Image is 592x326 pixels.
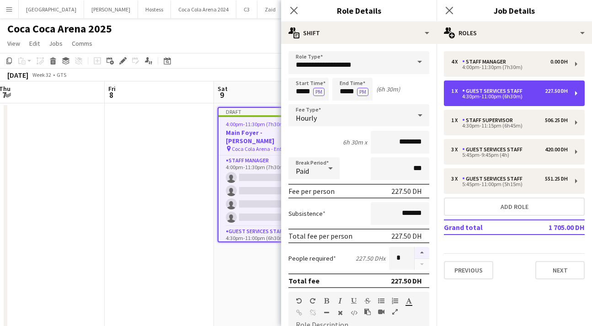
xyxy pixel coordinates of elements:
[462,59,510,65] div: Staff Manager
[337,297,343,305] button: Italic
[19,0,84,18] button: [GEOGRAPHIC_DATA]
[7,70,28,80] div: [DATE]
[313,88,325,96] button: PM
[392,308,398,315] button: Fullscreen
[545,117,568,123] div: 506.25 DH
[138,0,171,18] button: Hostess
[49,39,63,48] span: Jobs
[451,146,462,153] div: 3 x
[288,254,336,262] label: People required
[356,254,385,262] div: 227.50 DH x
[219,226,319,257] app-card-role: Guest Services Staff0/14:30pm-11:00pm (6h30m)
[218,107,320,242] app-job-card: Draft4:00pm-11:30pm (7h30m)0/12Main Foyer - [PERSON_NAME] Coca Cola Arena - Entrance F5 RolesStaf...
[218,85,228,93] span: Sat
[108,85,116,93] span: Fri
[4,37,24,49] a: View
[309,297,316,305] button: Redo
[451,182,568,187] div: 5:45pm-11:00pm (5h15m)
[29,39,40,48] span: Edit
[281,22,437,44] div: Shift
[451,176,462,182] div: 3 x
[376,85,400,93] div: (6h 30m)
[45,37,66,49] a: Jobs
[337,309,343,316] button: Clear Formatting
[219,128,319,145] h3: Main Foyer - [PERSON_NAME]
[462,88,526,94] div: Guest Services Staff
[288,231,352,240] div: Total fee per person
[405,297,412,305] button: Text Color
[357,88,368,96] button: PM
[216,90,228,100] span: 9
[364,308,371,315] button: Paste as plain text
[351,297,357,305] button: Underline
[378,308,384,315] button: Insert video
[7,22,112,36] h1: Coca Coca Arena 2025
[444,198,585,216] button: Add role
[444,220,527,235] td: Grand total
[451,88,462,94] div: 1 x
[462,146,526,153] div: Guest Services Staff
[378,297,384,305] button: Unordered List
[451,65,568,69] div: 4:00pm-11:30pm (7h30m)
[288,276,320,285] div: Total fee
[391,187,422,196] div: 227.50 DH
[226,121,286,128] span: 4:00pm-11:30pm (7h30m)
[535,261,585,279] button: Next
[236,0,257,18] button: C3
[451,59,462,65] div: 4 x
[257,0,283,18] button: Zaid
[451,117,462,123] div: 1 x
[288,209,325,218] label: Subsistence
[281,5,437,16] h3: Role Details
[296,166,309,176] span: Paid
[72,39,92,48] span: Comms
[451,94,568,99] div: 4:30pm-11:00pm (6h30m)
[171,0,236,18] button: Coca Cola Arena 2024
[545,146,568,153] div: 420.00 DH
[219,108,319,115] div: Draft
[391,276,422,285] div: 227.50 DH
[391,231,422,240] div: 227.50 DH
[462,117,517,123] div: Staff Supervisor
[30,71,53,78] span: Week 32
[296,113,317,123] span: Hourly
[451,153,568,157] div: 5:45pm-9:45pm (4h)
[107,90,116,100] span: 8
[26,37,43,49] a: Edit
[351,309,357,316] button: HTML Code
[437,5,592,16] h3: Job Details
[323,309,330,316] button: Horizontal Line
[444,261,493,279] button: Previous
[288,187,335,196] div: Fee per person
[451,123,568,128] div: 4:30pm-11:15pm (6h45m)
[415,247,429,259] button: Increase
[323,297,330,305] button: Bold
[545,88,568,94] div: 227.50 DH
[84,0,138,18] button: [PERSON_NAME]
[527,220,585,235] td: 1 705.00 DH
[550,59,568,65] div: 0.00 DH
[462,176,526,182] div: Guest Services Staff
[343,138,367,146] div: 6h 30m x
[7,39,20,48] span: View
[68,37,96,49] a: Comms
[57,71,66,78] div: GTS
[545,176,568,182] div: 551.25 DH
[437,22,592,44] div: Roles
[296,297,302,305] button: Undo
[219,155,319,226] app-card-role: Staff Manager0/44:00pm-11:30pm (7h30m)
[364,297,371,305] button: Strikethrough
[232,145,296,152] span: Coca Cola Arena - Entrance F
[392,297,398,305] button: Ordered List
